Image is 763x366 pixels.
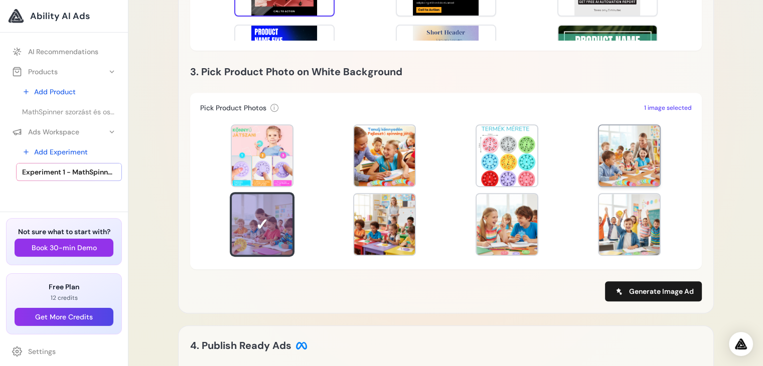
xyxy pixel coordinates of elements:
span: 1 image selected [644,104,692,112]
a: Add Experiment [16,143,122,161]
div: Ads Workspace [12,127,79,137]
button: Generate Image Ad [605,281,702,301]
p: 12 credits [15,294,113,302]
h3: Pick Product Photos [200,103,266,113]
span: Experiment 1 - MathSpinner szorzást és osztást segítő pörgetős játék szett (1+1 ajándékba) | pmtoys [22,167,116,177]
a: MathSpinner szorzást és osztást segítő pörgetős játék szett (1+1 ajándékba) | pmtoys [16,103,122,121]
button: Ads Workspace [6,123,122,141]
a: Experiment 1 - MathSpinner szorzást és osztást segítő pörgetős játék szett (1+1 ajándékba) | pmtoys [16,163,122,181]
h3: Not sure what to start with? [15,227,113,237]
h2: 4. Publish Ready Ads [190,337,308,353]
span: i [273,104,275,112]
a: Add Product [16,83,122,101]
div: Open Intercom Messenger [729,332,753,356]
button: Book 30-min Demo [15,239,113,257]
h2: 3. Pick Product Photo on White Background [190,64,702,80]
button: Products [6,63,122,81]
a: Ability AI Ads [8,8,120,24]
h3: Free Plan [15,282,113,292]
img: Meta [295,339,308,351]
button: Get More Credits [15,308,113,326]
div: Products [12,67,58,77]
span: Ability AI Ads [30,9,90,23]
span: Generate Image Ad [629,286,694,296]
a: Settings [6,342,122,360]
span: MathSpinner szorzást és osztást segítő pörgetős játék szett (1+1 ajándékba) | pmtoys [22,107,116,117]
a: AI Recommendations [6,43,122,61]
